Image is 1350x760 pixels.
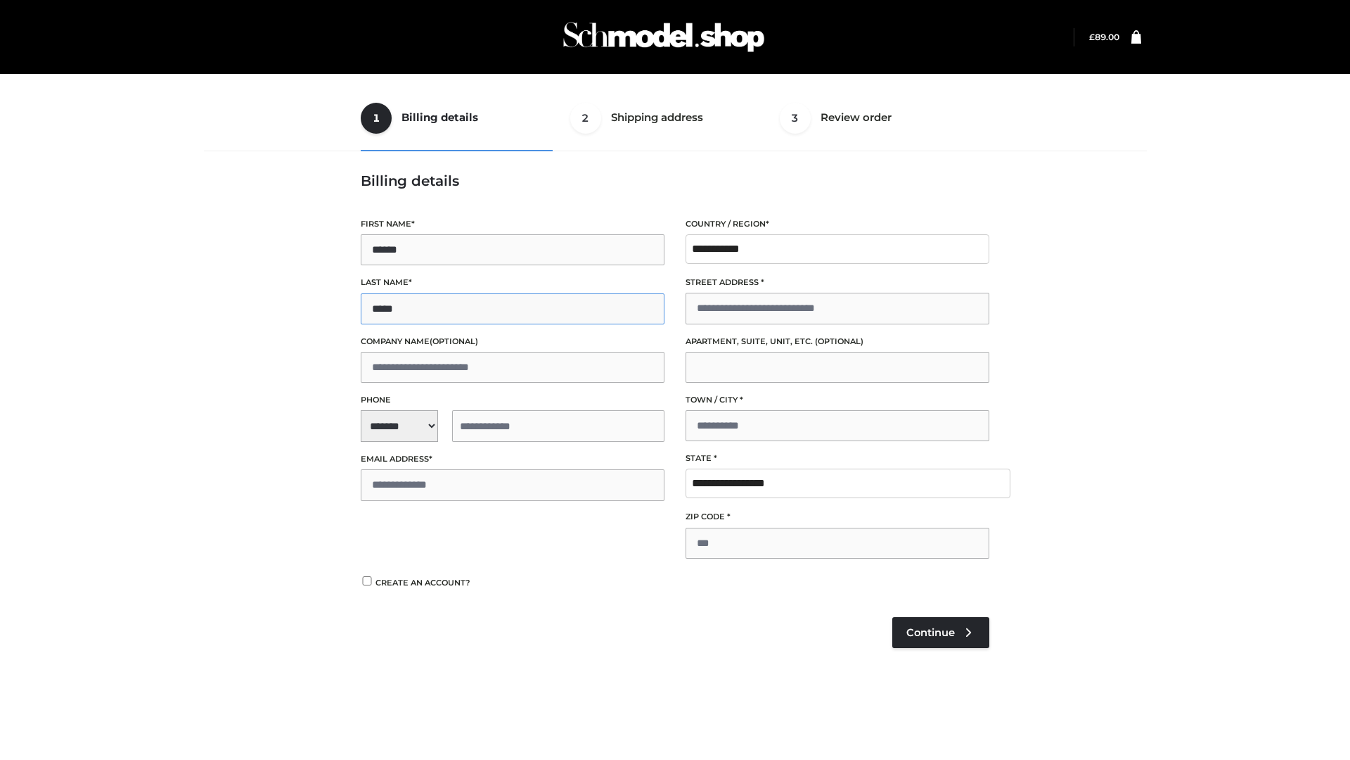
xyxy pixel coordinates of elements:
label: Company name [361,335,664,348]
bdi: 89.00 [1089,32,1119,42]
h3: Billing details [361,172,989,189]
span: £ [1089,32,1095,42]
label: ZIP Code [686,510,989,524]
label: Country / Region [686,217,989,231]
label: First name [361,217,664,231]
input: Create an account? [361,576,373,585]
span: Continue [906,626,955,639]
label: Email address [361,452,664,466]
label: Phone [361,393,664,407]
a: Continue [892,617,989,648]
span: (optional) [430,336,478,346]
label: Last name [361,276,664,289]
a: £89.00 [1089,32,1119,42]
label: Street address [686,276,989,289]
img: Schmodel Admin 964 [558,9,769,65]
span: Create an account? [375,578,470,588]
label: Apartment, suite, unit, etc. [686,335,989,348]
label: State [686,452,989,465]
label: Town / City [686,393,989,407]
span: (optional) [815,336,863,346]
